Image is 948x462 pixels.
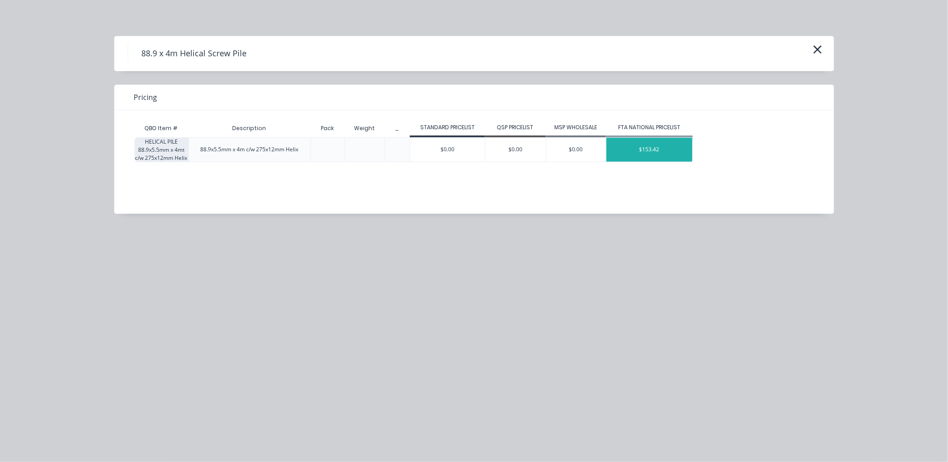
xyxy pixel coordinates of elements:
div: Description [225,117,274,140]
div: MSP WHOLESALE [546,123,607,131]
div: STANDARD PRICELIST [410,123,485,131]
span: Pricing [134,92,157,103]
div: Pack [314,117,341,140]
div: $0.00 [410,138,485,162]
div: Weight [347,117,382,140]
div: FTA NATIONAL PRICELIST [606,123,693,131]
div: HELICAL PILE 88.9x5.5mm x 4mt c/w 275x12mm Helix [135,137,189,162]
div: 88.9x5.5mm x 4m c/w 275x12mm Helix [201,145,299,154]
div: $0.00 [485,138,546,162]
div: $153.42 [607,138,692,162]
div: $0.00 [546,138,607,162]
div: _ [388,117,406,140]
div: QBO Item # [135,119,189,137]
h4: 88.9 x 4m Helical Screw Pile [128,45,261,62]
div: QSP PRICELIST [485,123,546,131]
